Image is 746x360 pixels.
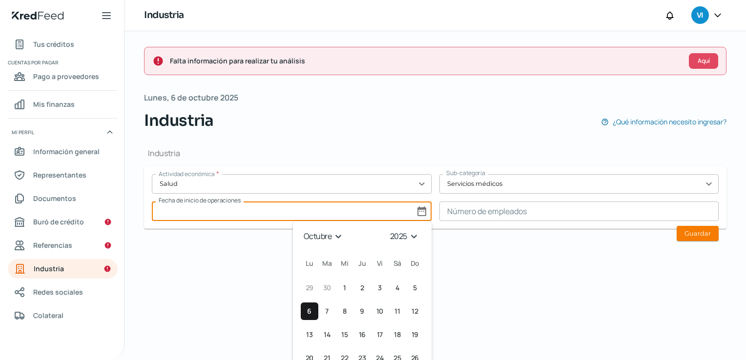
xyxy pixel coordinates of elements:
[8,282,118,302] a: Redes sociales
[394,329,400,340] span: 18
[8,189,118,208] a: Documentos
[698,58,710,64] span: Aquí
[411,259,419,268] span: do
[307,305,311,317] span: 6
[8,142,118,161] a: Información general
[341,329,348,340] span: 15
[412,305,418,317] span: 12
[677,226,719,241] button: Guardar
[34,262,64,275] span: Industria
[306,329,312,340] span: 13
[8,58,116,67] span: Cuentas por pagar
[394,259,401,268] span: sá
[412,329,418,340] span: 19
[33,239,72,251] span: Referencias
[8,212,118,232] a: Buró de crédito
[395,282,399,294] span: 4
[376,305,383,317] span: 10
[322,259,332,268] span: ma
[378,282,382,294] span: 3
[377,259,383,268] span: vi
[8,95,118,114] a: Mis finanzas
[323,282,331,294] span: 30
[8,236,118,255] a: Referencias
[359,329,366,340] span: 16
[12,128,34,137] span: Mi perfil
[360,282,364,294] span: 2
[33,70,99,82] span: Pago a proveedores
[33,216,84,228] span: Buró de crédito
[33,169,86,181] span: Representantes
[33,286,83,298] span: Redes sociales
[341,259,348,268] span: mi
[33,192,76,204] span: Documentos
[306,259,313,268] span: lu
[8,259,118,279] a: Industria
[33,145,100,158] span: Información general
[325,305,329,317] span: 7
[413,282,417,294] span: 5
[159,170,215,178] span: Actividad económica
[33,309,63,321] span: Colateral
[8,165,118,185] a: Representantes
[689,53,718,69] button: Aquí
[144,91,238,105] span: Lunes, 6 de octubre 2025
[358,259,366,268] span: ju
[159,196,241,204] span: Fecha de inicio de operaciones
[144,148,726,159] h1: Industria
[144,109,214,132] span: Industria
[324,329,330,340] span: 14
[8,35,118,54] a: Tus créditos
[343,305,347,317] span: 8
[394,305,400,317] span: 11
[8,306,118,325] a: Colateral
[377,329,383,340] span: 17
[144,8,184,22] h1: Industria
[343,282,346,294] span: 1
[8,67,118,86] a: Pago a proveedores
[446,169,485,177] span: Sub-categoría
[697,10,703,21] span: VI
[306,282,313,294] span: 29
[170,55,681,67] span: Falta información para realizar tu análisis
[613,116,726,128] span: ¿Qué información necesito ingresar?
[33,38,74,50] span: Tus créditos
[360,305,364,317] span: 9
[33,98,75,110] span: Mis finanzas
